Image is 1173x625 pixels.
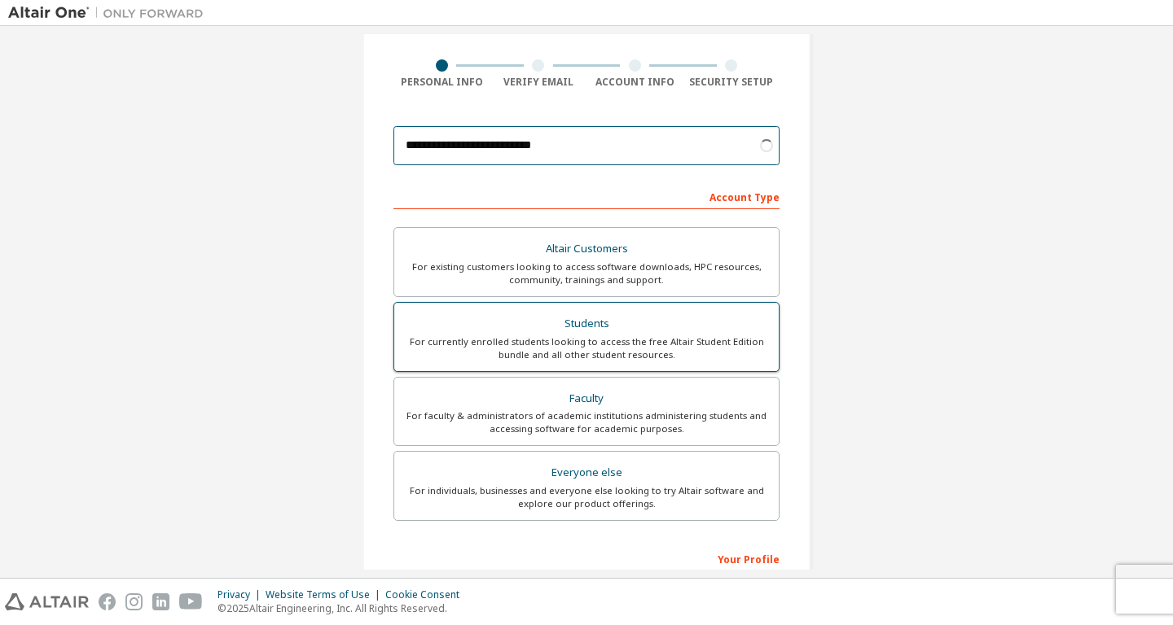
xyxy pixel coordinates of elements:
p: © 2025 Altair Engineering, Inc. All Rights Reserved. [217,601,469,615]
div: Account Type [393,183,780,209]
div: Cookie Consent [385,588,469,601]
img: facebook.svg [99,593,116,610]
div: For individuals, businesses and everyone else looking to try Altair software and explore our prod... [404,484,769,510]
div: For existing customers looking to access software downloads, HPC resources, community, trainings ... [404,260,769,286]
div: For faculty & administrators of academic institutions administering students and accessing softwa... [404,409,769,435]
div: Everyone else [404,461,769,484]
img: Altair One [8,5,212,21]
div: Personal Info [393,76,490,89]
div: Privacy [217,588,266,601]
img: youtube.svg [179,593,203,610]
img: instagram.svg [125,593,143,610]
div: Security Setup [683,76,780,89]
div: Students [404,312,769,335]
div: Faculty [404,387,769,410]
div: Altair Customers [404,238,769,260]
div: Account Info [586,76,683,89]
img: linkedin.svg [152,593,169,610]
div: Verify Email [490,76,587,89]
img: altair_logo.svg [5,593,89,610]
div: Your Profile [393,545,780,571]
div: Website Terms of Use [266,588,385,601]
div: For currently enrolled students looking to access the free Altair Student Edition bundle and all ... [404,335,769,361]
